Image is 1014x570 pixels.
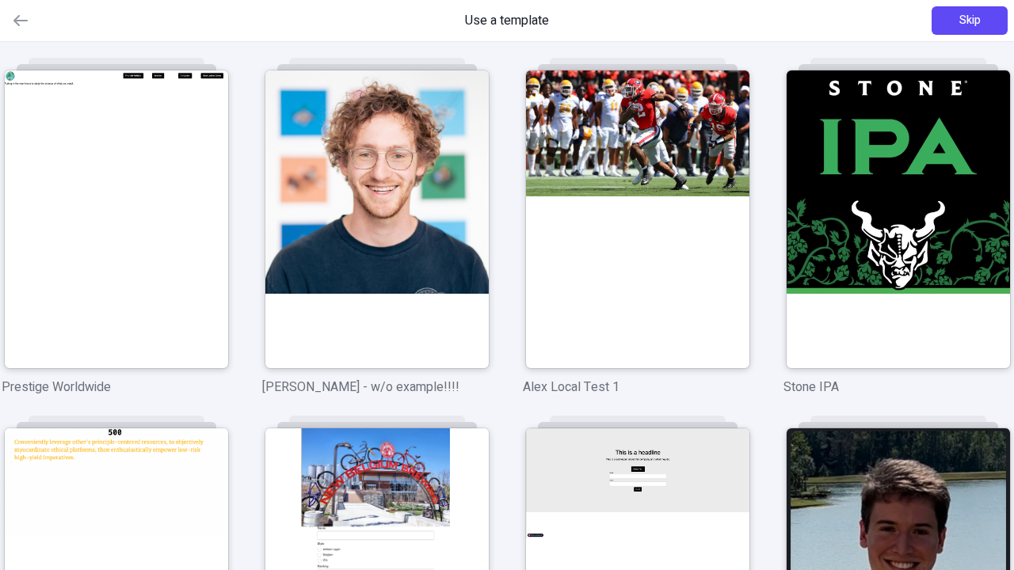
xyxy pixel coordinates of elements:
span: Use a template [465,11,549,30]
p: [PERSON_NAME] - w/o example!!!! [262,378,491,397]
p: Prestige Worldwide [2,378,231,397]
p: Alex Local Test 1 [523,378,752,397]
button: Skip [932,6,1008,35]
span: Skip [959,12,981,29]
p: Stone IPA [783,378,1012,397]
